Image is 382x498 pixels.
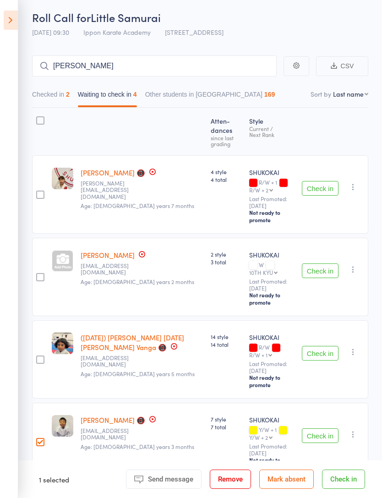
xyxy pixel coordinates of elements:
[145,86,275,107] button: Other students in [GEOGRAPHIC_DATA]169
[316,56,368,76] button: CSV
[81,333,184,352] a: ([DATE]) [PERSON_NAME] [DATE][PERSON_NAME] Vanga 📵
[246,112,298,151] div: Style
[165,27,224,37] span: [STREET_ADDRESS]
[249,344,294,358] div: R/W
[249,250,294,259] div: SHUKOKAI
[81,278,194,285] span: Age: [DEMOGRAPHIC_DATA] years 2 months
[211,175,242,183] span: 4 total
[52,168,73,189] img: image1741331680.png
[264,91,275,98] div: 169
[249,126,294,137] div: Current / Next Rank
[32,55,277,77] input: Search by name
[249,179,294,193] div: R/W + 1
[32,86,70,107] button: Checked in2
[249,434,268,440] div: Y/W + 2
[52,333,73,354] img: image1732864730.png
[126,470,202,489] button: Send message
[249,269,273,275] div: 10TH KYU
[249,361,294,374] small: Last Promoted: [DATE]
[249,333,294,342] div: SHUKOKAI
[81,370,195,378] span: Age: [DEMOGRAPHIC_DATA] years 5 months
[81,202,194,209] span: Age: [DEMOGRAPHIC_DATA] years 7 months
[91,10,161,25] span: Little Samurai
[249,374,294,389] div: Not ready to promote
[249,168,294,177] div: SHUKOKAI
[211,258,242,266] span: 3 total
[133,91,137,98] div: 4
[249,262,294,275] div: W
[249,443,294,456] small: Last Promoted: [DATE]
[259,470,314,489] button: Mark absent
[249,427,294,440] div: Y/W + 1
[148,475,193,483] span: Send message
[211,415,242,423] span: 7 style
[211,135,242,147] div: since last grading
[81,180,140,200] small: miguel.labeikovsky@gmail.com
[211,168,242,175] span: 4 style
[39,470,69,489] div: 1 selected
[78,86,137,107] button: Waiting to check in4
[81,443,194,450] span: Age: [DEMOGRAPHIC_DATA] years 3 months
[302,263,338,278] button: Check in
[302,428,338,443] button: Check in
[211,250,242,258] span: 2 style
[302,181,338,196] button: Check in
[249,291,294,306] div: Not ready to promote
[249,278,294,291] small: Last Promoted: [DATE]
[249,209,294,224] div: Not ready to promote
[66,91,70,98] div: 2
[81,168,145,177] a: [PERSON_NAME] 📵
[81,427,140,441] small: glwxy@hotmail.com
[249,352,267,358] div: R/W + 1
[81,250,135,260] a: [PERSON_NAME]
[83,27,151,37] span: Ippon Karate Academy
[333,89,364,99] div: Last name
[32,10,91,25] span: Roll Call for
[32,27,69,37] span: [DATE] 09:30
[211,333,242,340] span: 14 style
[81,355,140,368] small: keerthireddy.1492@gmail.com
[210,470,251,489] button: Remove
[302,346,338,361] button: Check in
[249,415,294,424] div: SHUKOKAI
[81,415,145,425] a: [PERSON_NAME] 📵
[311,89,331,99] label: Sort by
[211,340,242,348] span: 14 total
[249,196,294,209] small: Last Promoted: [DATE]
[81,263,140,276] small: Danielfeliperamirez2989@gmail.com
[249,187,268,193] div: R/W + 2
[207,112,246,151] div: Atten­dances
[322,470,365,489] button: Check in
[52,415,73,437] img: image1711146923.png
[211,423,242,431] span: 7 total
[249,456,294,471] div: Not ready to promote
